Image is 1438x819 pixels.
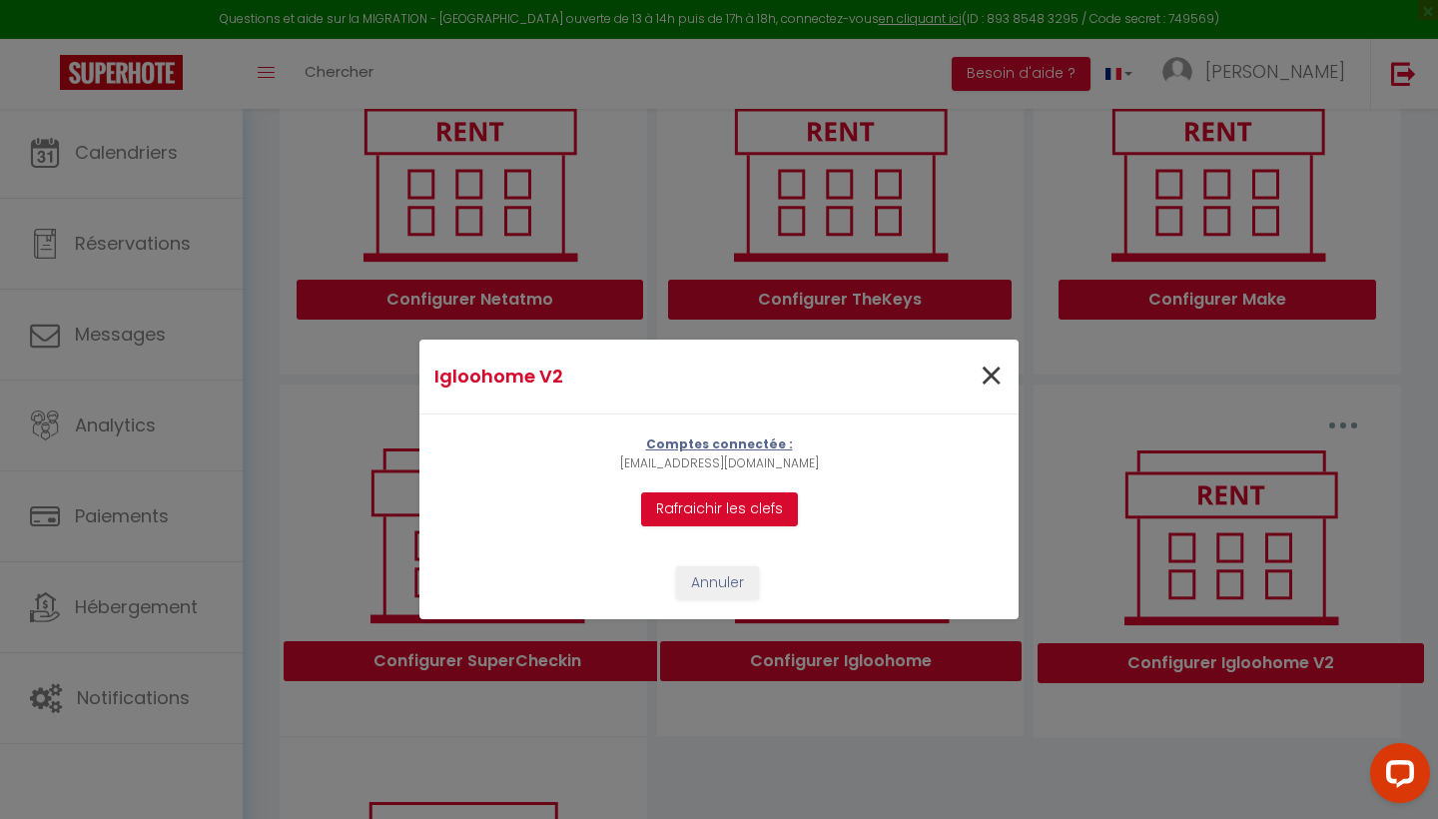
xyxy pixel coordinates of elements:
[620,454,819,473] p: [EMAIL_ADDRESS][DOMAIN_NAME]
[979,347,1004,407] span: ×
[641,492,798,526] button: Rafraichir les clefs
[979,356,1004,399] button: Close
[620,435,819,454] p: Comptes connectée :
[1354,735,1438,819] iframe: LiveChat chat widget
[434,363,805,391] h4: Igloohome V2
[676,566,759,600] button: Annuler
